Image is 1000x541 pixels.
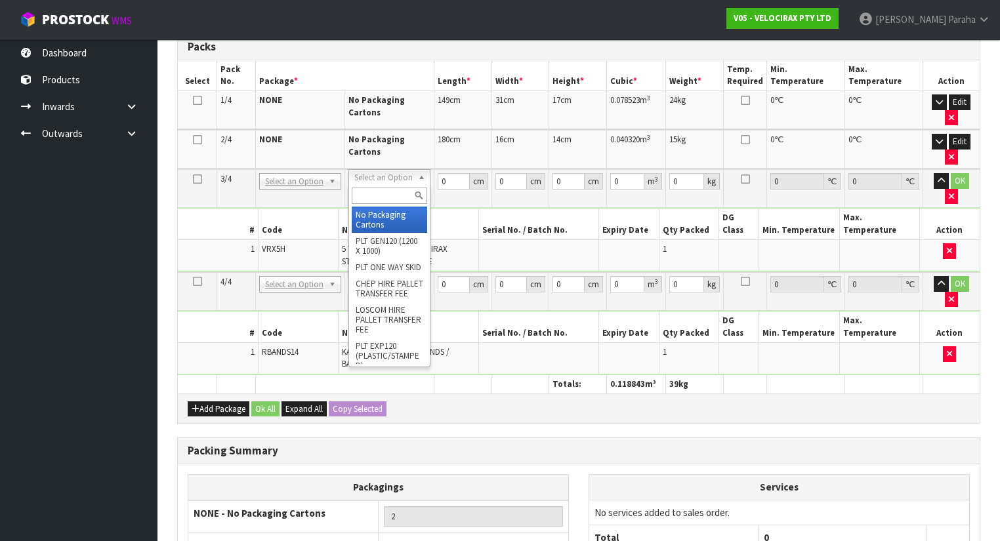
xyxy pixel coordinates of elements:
span: Paraha [948,13,976,26]
span: 0.078523 [610,94,640,106]
th: # [178,311,258,342]
th: Totals: [549,374,607,393]
li: CHEP HIRE PALLET TRANSFER FEE [352,275,427,302]
span: 0 [848,94,852,106]
td: ℃ [767,91,845,129]
th: Services [589,475,969,500]
th: Max. Temperature [844,60,923,91]
th: Code [258,209,338,239]
span: 31 [495,94,503,106]
th: Code [258,311,338,342]
th: m³ [606,374,665,393]
span: 16 [495,134,503,145]
span: 0.040320 [610,134,640,145]
sup: 3 [647,133,650,142]
strong: No Packaging Cartons [348,134,405,157]
a: V05 - VELOCIRAX PTY LTD [726,8,839,29]
div: cm [527,276,545,292]
button: OK [951,276,969,292]
th: Package [255,60,434,91]
th: DG Class [719,311,759,342]
li: LOSCOM HIRE PALLET TRANSFER FEE [352,302,427,338]
span: Select an Option [265,277,323,292]
img: cube-alt.png [20,11,36,28]
td: kg [666,130,724,169]
span: 2/4 [220,134,232,145]
span: 5 TIRE HOOPS, 10 VELOCIRAX STRAPS, AND HARDWARE [342,243,448,266]
strong: NONE [259,134,282,145]
span: 0 [770,94,774,106]
th: Name [338,209,478,239]
button: Add Package [188,401,249,417]
span: 1 [663,243,667,254]
span: Expand All [285,403,323,414]
td: cm [491,130,549,169]
th: Name [338,311,478,342]
span: 0 [848,134,852,145]
th: Height [549,60,607,91]
div: ℃ [902,173,919,190]
th: Select [178,60,217,91]
span: 149 [438,94,449,106]
th: Min. Temperature [767,60,845,91]
span: KA02297 / PACK OF 14 BANDS / BANDS14 [342,346,449,369]
th: Weight [666,60,724,91]
span: 4/4 [220,276,232,287]
li: PLT ONE WAY SKID [352,259,427,275]
span: 0 [770,134,774,145]
td: cm [549,91,607,129]
span: 17 [552,94,560,106]
span: [PERSON_NAME] [875,13,946,26]
td: m [606,130,665,169]
span: 0.118843 [610,378,645,390]
button: Expand All [281,401,327,417]
td: kg [666,91,724,129]
div: cm [585,276,603,292]
th: DG Class [719,209,759,239]
span: 24 [669,94,677,106]
div: m [644,276,662,292]
th: Packagings [188,475,569,500]
div: ℃ [902,276,919,292]
span: 39 [669,378,678,390]
th: Width [491,60,549,91]
div: cm [585,173,603,190]
th: Min. Temperature [759,209,839,239]
button: Ok All [251,401,280,417]
th: Qty Packed [659,209,719,239]
div: cm [527,173,545,190]
th: Expiry Date [599,311,659,342]
strong: NONE [259,94,282,106]
td: cm [434,91,491,129]
td: ℃ [767,130,845,169]
div: ℃ [824,173,841,190]
th: Min. Temperature [759,311,839,342]
div: ℃ [824,276,841,292]
th: Action [919,209,980,239]
span: RBANDS14 [262,346,299,357]
span: VRX5H [262,243,285,254]
th: Action [923,60,980,91]
th: Serial No. / Batch No. [478,209,598,239]
span: Select an Option [354,170,413,186]
th: # [178,209,258,239]
td: ℃ [844,130,923,169]
div: m [644,173,662,190]
th: Max. Temperature [839,209,919,239]
span: 14 [552,134,560,145]
th: Length [434,60,491,91]
button: Copy Selected [329,401,386,417]
th: Cubic [606,60,665,91]
td: cm [549,130,607,169]
th: Qty Packed [659,311,719,342]
th: Max. Temperature [839,311,919,342]
div: cm [470,276,488,292]
li: PLT GEN120 (1200 X 1000) [352,233,427,259]
div: cm [470,173,488,190]
li: No Packaging Cartons [352,207,427,233]
span: 1/4 [220,94,232,106]
sup: 3 [655,175,658,184]
th: Serial No. / Batch No. [478,311,598,342]
span: 1 [663,346,667,357]
td: No services added to sales order. [589,500,969,525]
